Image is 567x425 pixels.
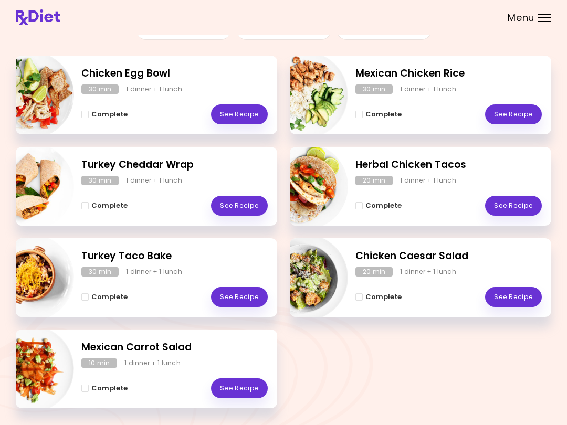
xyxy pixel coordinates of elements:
div: 20 min [355,176,393,185]
span: Complete [365,110,402,119]
div: 10 min [81,358,117,368]
div: 30 min [355,84,393,94]
div: 20 min [355,267,393,277]
h2: Chicken Caesar Salad [355,249,542,264]
a: See Recipe - Herbal Chicken Tacos [485,196,542,216]
a: See Recipe - Mexican Chicken Rice [485,104,542,124]
span: Menu [508,13,534,23]
h2: Mexican Chicken Rice [355,66,542,81]
a: See Recipe - Turkey Cheddar Wrap [211,196,268,216]
span: Complete [91,293,128,301]
span: Complete [365,293,402,301]
div: 1 dinner + 1 lunch [400,267,456,277]
span: Complete [91,384,128,392]
div: 1 dinner + 1 lunch [126,267,182,277]
div: 30 min [81,84,119,94]
div: 1 dinner + 1 lunch [124,358,181,368]
button: Complete - Chicken Egg Bowl [81,108,128,121]
button: Complete - Mexican Chicken Rice [355,108,402,121]
img: RxDiet [16,9,60,25]
button: Complete - Mexican Carrot Salad [81,382,128,395]
h2: Mexican Carrot Salad [81,340,268,355]
button: Complete - Chicken Caesar Salad [355,291,402,303]
a: See Recipe - Mexican Carrot Salad [211,378,268,398]
button: Complete - Turkey Taco Bake [81,291,128,303]
span: Complete [365,201,402,210]
div: 1 dinner + 1 lunch [400,84,456,94]
span: Complete [91,201,128,210]
div: 30 min [81,176,119,185]
h2: Turkey Taco Bake [81,249,268,264]
button: Complete - Herbal Chicken Tacos [355,199,402,212]
h2: Turkey Cheddar Wrap [81,157,268,173]
div: 1 dinner + 1 lunch [400,176,456,185]
a: See Recipe - Turkey Taco Bake [211,287,268,307]
img: Info - Chicken Caesar Salad [261,234,348,321]
button: Complete - Turkey Cheddar Wrap [81,199,128,212]
h2: Herbal Chicken Tacos [355,157,542,173]
a: See Recipe - Chicken Egg Bowl [211,104,268,124]
img: Info - Herbal Chicken Tacos [261,143,348,230]
div: 1 dinner + 1 lunch [126,176,182,185]
h2: Chicken Egg Bowl [81,66,268,81]
span: Complete [91,110,128,119]
a: See Recipe - Chicken Caesar Salad [485,287,542,307]
div: 1 dinner + 1 lunch [126,84,182,94]
div: 30 min [81,267,119,277]
img: Info - Mexican Chicken Rice [261,51,348,139]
